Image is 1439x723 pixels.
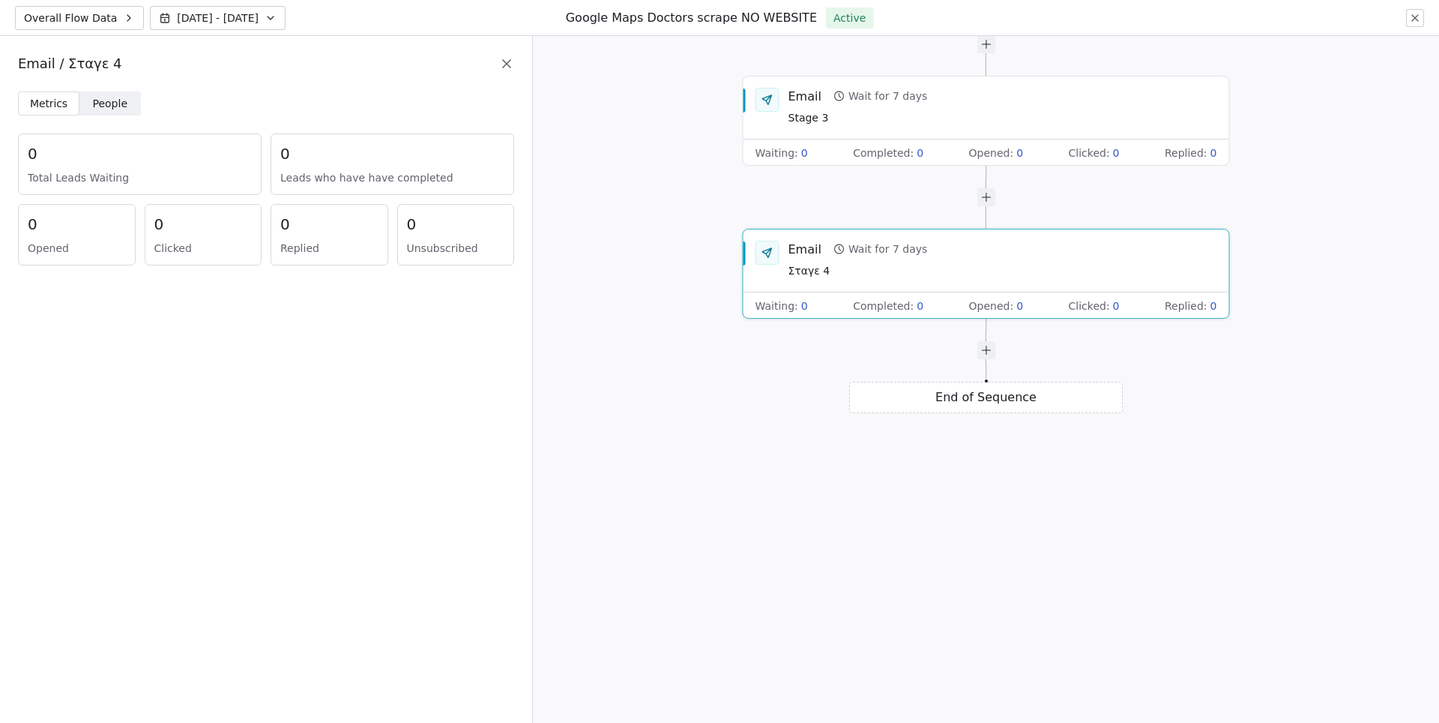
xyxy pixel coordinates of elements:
span: Waiting : [755,298,798,313]
div: EmailWait for 7 daysStage 3Waiting:0Completed:0Opened:0Clicked:0Replied:0 [743,76,1230,166]
span: 0 [1210,298,1217,313]
span: Opened : [969,298,1014,313]
span: 0 [407,214,417,235]
div: End of Sequence [849,382,1123,413]
span: 0 [917,145,923,160]
div: Email [788,88,821,104]
div: EmailWait for 7 daysΣταγε 4Waiting:0Completed:0Opened:0Clicked:0Replied:0 [743,229,1230,319]
span: Completed : [853,298,914,313]
span: Replied : [1165,145,1207,160]
span: 0 [1016,145,1023,160]
span: Unsubscribed [407,241,505,256]
span: Clicked [154,241,253,256]
span: Completed : [853,145,914,160]
span: 0 [1113,145,1120,160]
span: Overall Flow Data [24,10,117,25]
span: Replied : [1165,298,1207,313]
span: Total Leads Waiting [28,170,252,185]
span: 0 [1016,298,1023,313]
span: 0 [917,298,923,313]
span: Leads who have have completed [280,170,504,185]
span: Clicked : [1069,298,1110,313]
span: 0 [154,214,164,235]
span: People [93,96,128,112]
span: 0 [28,214,37,235]
h1: Google Maps Doctors scrape NO WEBSITE [566,10,817,26]
span: Stage 3 [788,110,928,127]
span: 0 [801,145,808,160]
span: Waiting : [755,145,798,160]
div: Email [788,241,821,257]
span: [DATE] - [DATE] [177,10,259,25]
span: 0 [1113,298,1120,313]
button: Overall Flow Data [15,6,144,30]
span: 0 [1210,145,1217,160]
span: Opened : [969,145,1014,160]
span: 0 [280,143,290,164]
span: Opened [28,241,126,256]
span: 0 [28,143,37,164]
span: 0 [801,298,808,313]
button: [DATE] - [DATE] [150,6,286,30]
span: Active [833,10,866,25]
span: Replied [280,241,378,256]
span: 0 [280,214,290,235]
span: Clicked : [1069,145,1110,160]
span: Email / Σταγε 4 [18,54,121,73]
span: Σταγε 4 [788,263,928,280]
